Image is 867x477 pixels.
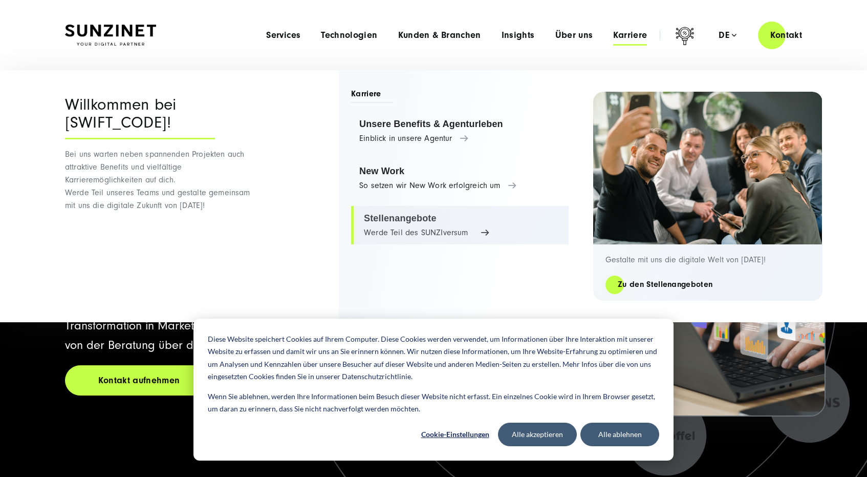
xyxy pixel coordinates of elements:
p: Wenn Sie ablehnen, werden Ihre Informationen beim Besuch dieser Website nicht erfasst. Ein einzel... [208,390,659,416]
a: Zu den Stellenangeboten [605,279,725,291]
p: Bei uns warten neben spannenden Projekten auch attraktive Benefits und vielfältige Karrieremöglic... [65,148,257,212]
img: SUNZINET Full Service Digital Agentur [65,25,156,46]
div: de [719,30,736,40]
a: Kontakt [758,20,814,50]
a: Services [266,30,300,40]
a: Kunden & Branchen [398,30,481,40]
a: Karriere [613,30,647,40]
a: Über uns [555,30,593,40]
button: Alle akzeptieren [498,423,577,446]
a: Stellenangebote Werde Teil des SUNZIversum [351,206,569,245]
a: New Work So setzen wir New Work erfolgreich um [351,159,569,198]
button: Cookie-Einstellungen [416,423,494,446]
p: +20 Jahre Erfahrung, 160 Mitarbeitende in 3 Ländern für die Digitale Transformation in Marketing,... [65,297,421,355]
div: Willkommen bei [SWIFT_CODE]! [65,96,215,139]
img: Digitalagentur und Internetagentur SUNZINET: 2 Frauen 3 Männer, die ein Selfie machen bei [593,92,822,244]
div: Cookie banner [193,319,674,461]
a: Unsere Benefits & Agenturleben Einblick in unsere Agentur [351,112,569,151]
button: Alle ablehnen [580,423,659,446]
p: Gestalte mit uns die digitale Welt von [DATE]! [605,255,810,265]
span: Karriere [351,88,394,103]
a: Technologien [321,30,377,40]
a: Kontakt aufnehmen [65,365,213,396]
a: Insights [502,30,535,40]
p: Diese Website speichert Cookies auf Ihrem Computer. Diese Cookies werden verwendet, um Informatio... [208,333,659,383]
